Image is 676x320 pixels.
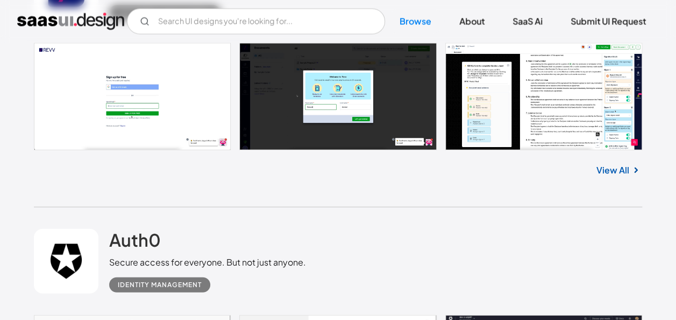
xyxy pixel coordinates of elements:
[127,9,385,34] input: Search UI designs you're looking for...
[17,13,124,30] a: home
[109,256,306,269] div: Secure access for everyone. But not just anyone.
[109,229,161,256] a: Auth0
[446,10,497,33] a: About
[596,164,629,177] a: View All
[500,10,556,33] a: SaaS Ai
[127,9,385,34] form: Email Form
[558,10,659,33] a: Submit UI Request
[109,229,161,251] h2: Auth0
[118,279,202,291] div: Identity Management
[387,10,444,33] a: Browse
